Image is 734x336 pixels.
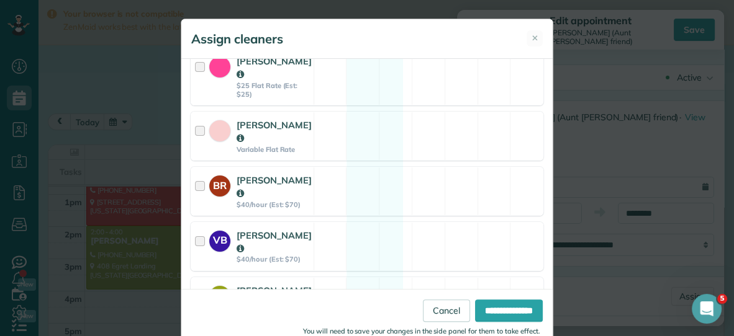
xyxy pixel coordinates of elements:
a: Cancel [423,299,470,322]
h5: Assign cleaners [191,30,283,48]
strong: Variable Flat Rate [237,145,312,154]
strong: [PERSON_NAME] [237,119,312,144]
small: You will need to save your changes in the side panel for them to take effect. [303,327,540,335]
strong: $25 Flat Rate (Est: $25) [237,81,312,99]
span: ✕ [532,32,538,44]
strong: [PERSON_NAME] [237,229,312,254]
strong: BR [209,175,230,193]
strong: $40/hour (Est: $70) [237,255,312,263]
span: 5 [717,294,727,304]
strong: $40/hour (Est: $70) [237,200,312,209]
strong: EB [209,286,230,303]
iframe: Intercom live chat [692,294,722,324]
strong: [PERSON_NAME] [237,55,312,80]
strong: [PERSON_NAME] [237,285,312,309]
strong: [PERSON_NAME] [237,174,312,199]
strong: VB [209,231,230,248]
